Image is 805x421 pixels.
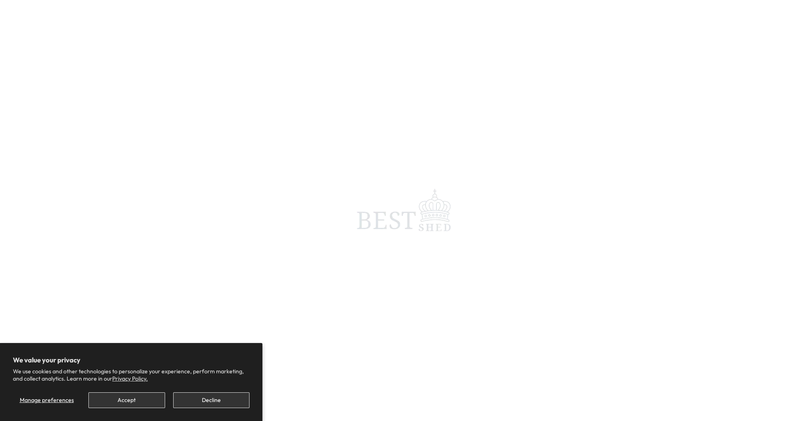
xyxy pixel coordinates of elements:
span: Manage preferences [20,396,74,404]
button: Decline [173,392,249,408]
p: We use cookies and other technologies to personalize your experience, perform marketing, and coll... [13,368,249,382]
button: Accept [88,392,165,408]
a: Privacy Policy. [112,375,148,382]
h2: We value your privacy [13,356,249,364]
button: Manage preferences [13,392,80,408]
